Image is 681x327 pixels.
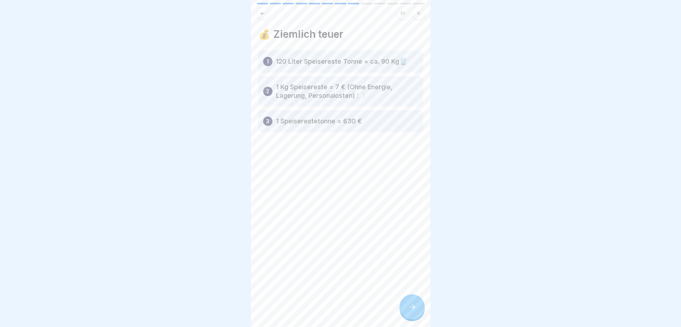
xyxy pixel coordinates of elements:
p: 1 [267,57,269,66]
h4: 💰 Ziemlich teuer [258,28,423,40]
p: 1 Speiserestetonne = 630 € [276,117,362,126]
p: 120 Liter Speisereste Tonne = ca. 90 Kg🗑️ [276,57,407,66]
p: 2 [266,87,269,96]
p: 1 Kg Speisereste = 7 € (Ohne Energie, Lagerung, Personalosten) 🍽️ [276,83,418,100]
p: 3 [266,117,269,126]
